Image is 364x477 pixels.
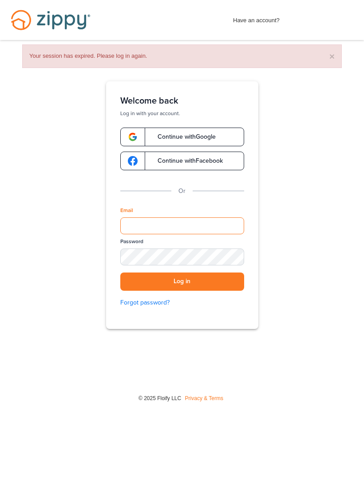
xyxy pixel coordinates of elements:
span: Have an account? [233,11,280,25]
p: Log in with your account. [120,110,244,117]
input: Password [120,249,244,265]
label: Email [120,207,133,214]
img: google-logo [128,132,138,142]
span: Continue with Google [149,134,216,140]
h1: Welcome back [120,96,244,106]
span: Continue with Facebook [149,158,223,164]
button: × [329,52,335,61]
span: © 2025 Floify LLC [138,395,181,401]
a: google-logoContinue withGoogle [120,128,244,146]
button: Log in [120,273,244,291]
a: Privacy & Terms [185,395,223,401]
img: google-logo [128,156,138,166]
p: Or [178,186,186,196]
label: Password [120,238,143,245]
input: Email [120,217,244,234]
a: Forgot password? [120,298,244,308]
div: Your session has expired. Please log in again. [22,44,342,68]
a: google-logoContinue withFacebook [120,152,244,170]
